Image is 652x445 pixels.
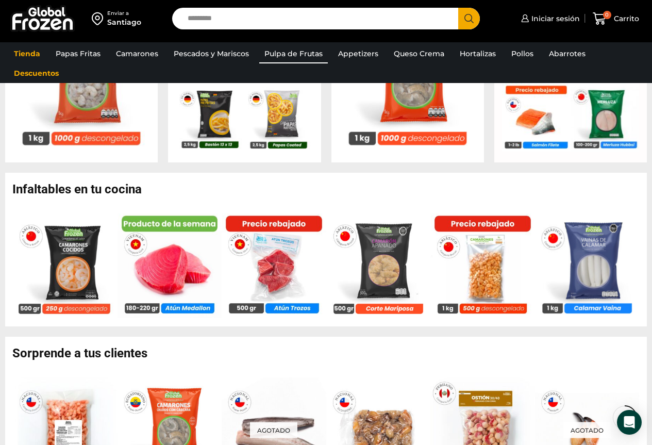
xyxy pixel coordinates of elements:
div: Open Intercom Messenger [617,410,642,435]
span: Carrito [611,13,639,24]
img: address-field-icon.svg [92,10,107,27]
a: Pulpa de Frutas [259,44,328,63]
span: 0 [603,11,611,19]
p: Agotado [250,422,297,438]
span: Iniciar sesión [529,13,580,24]
a: Queso Crema [389,44,449,63]
a: Papas Fritas [51,44,106,63]
a: 0 Carrito [590,7,642,31]
a: Camarones [111,44,163,63]
h2: Sorprende a tus clientes [12,347,647,359]
a: Abarrotes [544,44,591,63]
a: Descuentos [9,63,64,83]
a: Pollos [506,44,539,63]
p: Agotado [563,422,611,438]
a: Tienda [9,44,45,63]
h2: Infaltables en tu cocina [12,183,647,195]
div: Enviar a [107,10,141,17]
div: Santiago [107,17,141,27]
a: Hortalizas [455,44,501,63]
a: Pescados y Mariscos [169,44,254,63]
button: Search button [458,8,480,29]
a: Iniciar sesión [519,8,580,29]
a: Appetizers [333,44,383,63]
